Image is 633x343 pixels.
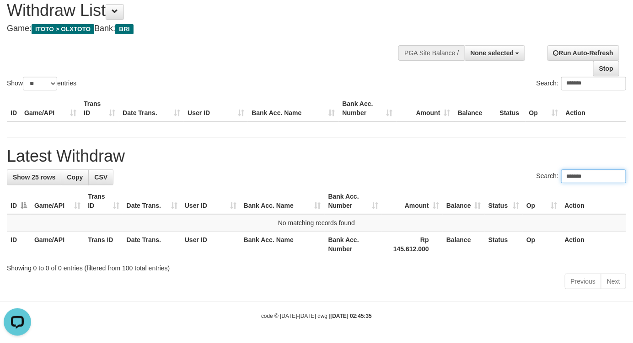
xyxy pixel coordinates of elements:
[240,232,325,258] th: Bank Acc. Name
[485,232,523,258] th: Status
[123,232,181,258] th: Date Trans.
[67,174,83,181] span: Copy
[80,95,119,121] th: Trans ID
[7,169,61,185] a: Show 25 rows
[7,77,76,90] label: Show entries
[248,95,338,121] th: Bank Acc. Name
[31,232,84,258] th: Game/API
[7,24,413,33] h4: Game: Bank:
[536,77,626,90] label: Search:
[565,274,601,289] a: Previous
[7,260,626,273] div: Showing 0 to 0 of 0 entries (filtered from 100 total entries)
[325,188,382,214] th: Bank Acc. Number: activate to sort column ascending
[397,95,454,121] th: Amount
[561,232,626,258] th: Action
[7,188,31,214] th: ID: activate to sort column descending
[601,274,626,289] a: Next
[443,232,485,258] th: Balance
[485,188,523,214] th: Status: activate to sort column ascending
[562,95,626,121] th: Action
[382,232,443,258] th: Rp 145.612.000
[61,169,89,185] a: Copy
[561,188,626,214] th: Action
[7,214,626,232] td: No matching records found
[398,45,464,61] div: PGA Site Balance /
[88,169,113,185] a: CSV
[32,24,94,34] span: ITOTO > OLXTOTO
[454,95,496,121] th: Balance
[184,95,248,121] th: User ID
[261,313,372,319] small: code © [DATE]-[DATE] dwg |
[523,232,561,258] th: Op
[31,188,84,214] th: Game/API: activate to sort column ascending
[123,188,181,214] th: Date Trans.: activate to sort column ascending
[593,61,619,76] a: Stop
[443,188,485,214] th: Balance: activate to sort column ascending
[84,232,123,258] th: Trans ID
[496,95,526,121] th: Status
[23,77,57,90] select: Showentries
[84,188,123,214] th: Trans ID: activate to sort column ascending
[115,24,133,34] span: BRI
[7,232,31,258] th: ID
[7,147,626,165] h1: Latest Withdraw
[181,188,240,214] th: User ID: activate to sort column ascending
[526,95,562,121] th: Op
[331,313,372,319] strong: [DATE] 02:45:35
[181,232,240,258] th: User ID
[7,95,21,121] th: ID
[240,188,325,214] th: Bank Acc. Name: activate to sort column ascending
[21,95,80,121] th: Game/API
[471,49,514,57] span: None selected
[119,95,184,121] th: Date Trans.
[465,45,526,61] button: None selected
[94,174,107,181] span: CSV
[13,174,55,181] span: Show 25 rows
[7,1,413,20] h1: Withdraw List
[523,188,561,214] th: Op: activate to sort column ascending
[561,77,626,90] input: Search:
[382,188,443,214] th: Amount: activate to sort column ascending
[325,232,382,258] th: Bank Acc. Number
[4,4,31,31] button: Open LiveChat chat widget
[547,45,619,61] a: Run Auto-Refresh
[561,169,626,183] input: Search:
[536,169,626,183] label: Search:
[339,95,397,121] th: Bank Acc. Number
